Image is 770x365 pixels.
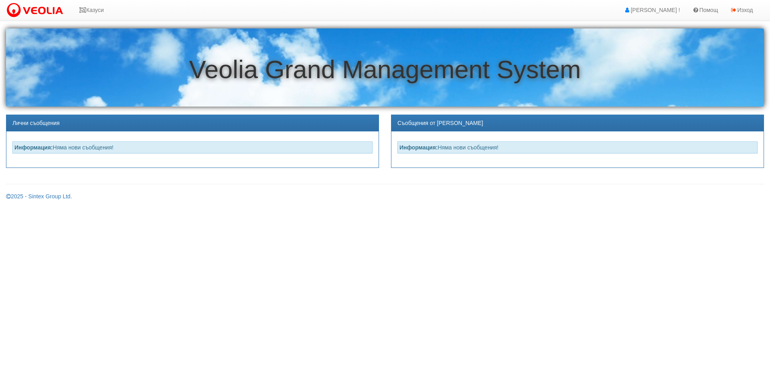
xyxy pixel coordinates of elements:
h1: Veolia Grand Management System [6,56,764,83]
strong: Информация: [14,144,53,151]
div: Лични съобщения [6,115,379,131]
div: Съобщения от [PERSON_NAME] [391,115,764,131]
strong: Информация: [399,144,438,151]
div: Няма нови съобщения! [397,141,758,153]
div: Няма нови съобщения! [12,141,373,153]
a: 2025 - Sintex Group Ltd. [6,193,72,200]
img: VeoliaLogo.png [6,2,67,19]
